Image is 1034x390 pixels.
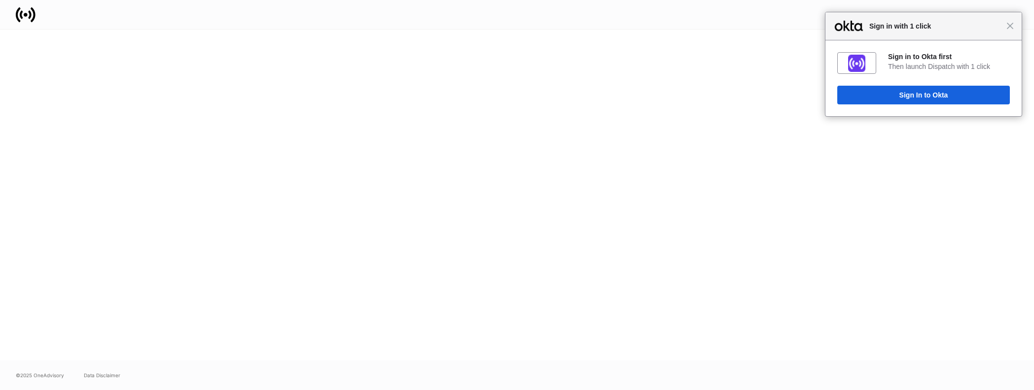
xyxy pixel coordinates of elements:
[837,86,1010,104] button: Sign In to Okta
[1006,22,1014,30] span: Close
[16,371,64,379] span: © 2025 OneAdvisory
[888,52,1010,61] div: Sign in to Okta first
[848,55,865,72] img: fs01jxrofoggULhDH358
[84,371,120,379] a: Data Disclaimer
[864,20,1006,32] span: Sign in with 1 click
[888,62,1010,71] div: Then launch Dispatch with 1 click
